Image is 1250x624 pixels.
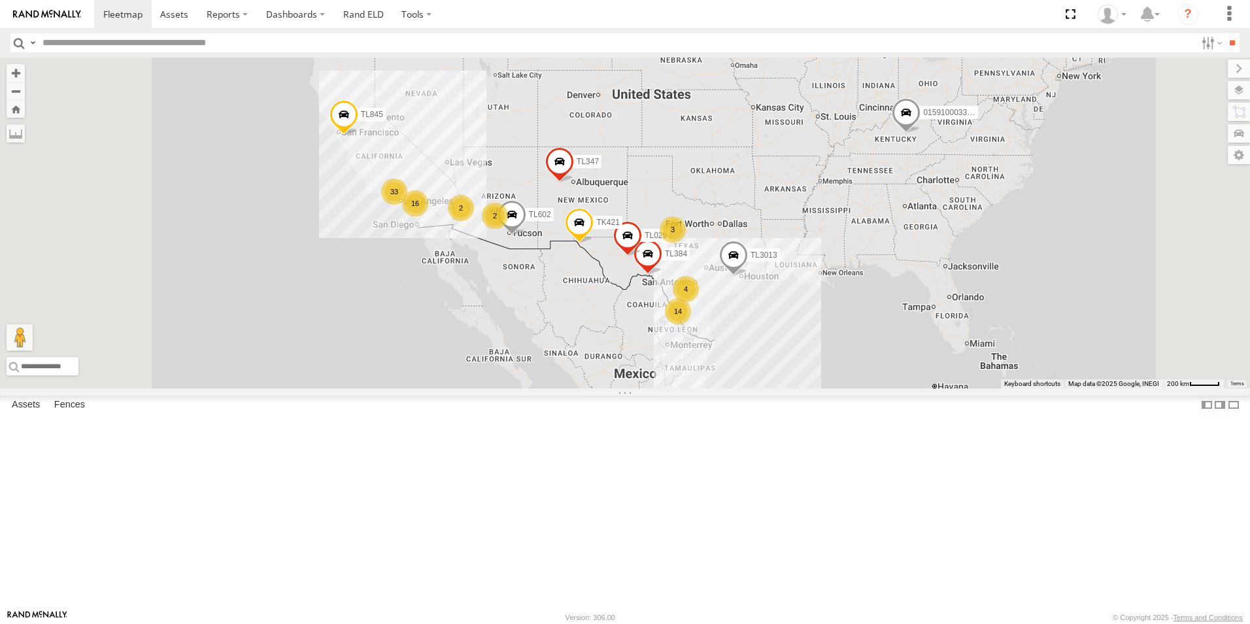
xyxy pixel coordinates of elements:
label: Map Settings [1228,146,1250,164]
div: 16 [402,190,428,217]
button: Map Scale: 200 km per 43 pixels [1163,379,1224,389]
div: 14 [665,298,691,324]
button: Keyboard shortcuts [1004,379,1060,389]
div: 2 [448,195,474,221]
span: TL347 [577,157,599,166]
span: Map data ©2025 Google, INEGI [1068,380,1159,387]
span: 015910003302570 [923,108,988,117]
label: Search Query [27,33,38,52]
span: TK421 [596,218,619,227]
div: Daniel Del Muro [1093,5,1131,24]
span: TL845 [361,111,383,120]
span: TL3013 [751,251,777,260]
a: Visit our Website [7,611,67,624]
label: Measure [7,124,25,143]
div: 33 [381,179,407,205]
button: Drag Pegman onto the map to open Street View [7,324,33,351]
a: Terms (opens in new tab) [1230,381,1244,387]
button: Zoom in [7,64,25,82]
a: Terms and Conditions [1174,614,1243,621]
div: 4 [673,276,699,302]
i: ? [1177,4,1198,25]
label: Dock Summary Table to the Right [1213,396,1226,415]
label: Assets [5,396,46,414]
span: 200 km [1167,380,1189,387]
button: Zoom Home [7,100,25,118]
div: 3 [660,217,686,243]
span: TL602 [529,211,551,220]
span: TL384 [665,250,687,259]
label: Dock Summary Table to the Left [1200,396,1213,415]
img: rand-logo.svg [13,10,81,19]
div: 2 [482,203,508,229]
label: Fences [48,396,92,414]
div: © Copyright 2025 - [1113,614,1243,621]
div: Version: 306.00 [566,614,615,621]
label: Search Filter Options [1196,33,1225,52]
label: Hide Summary Table [1227,396,1240,415]
button: Zoom out [7,82,25,100]
span: TL029 [645,231,667,240]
